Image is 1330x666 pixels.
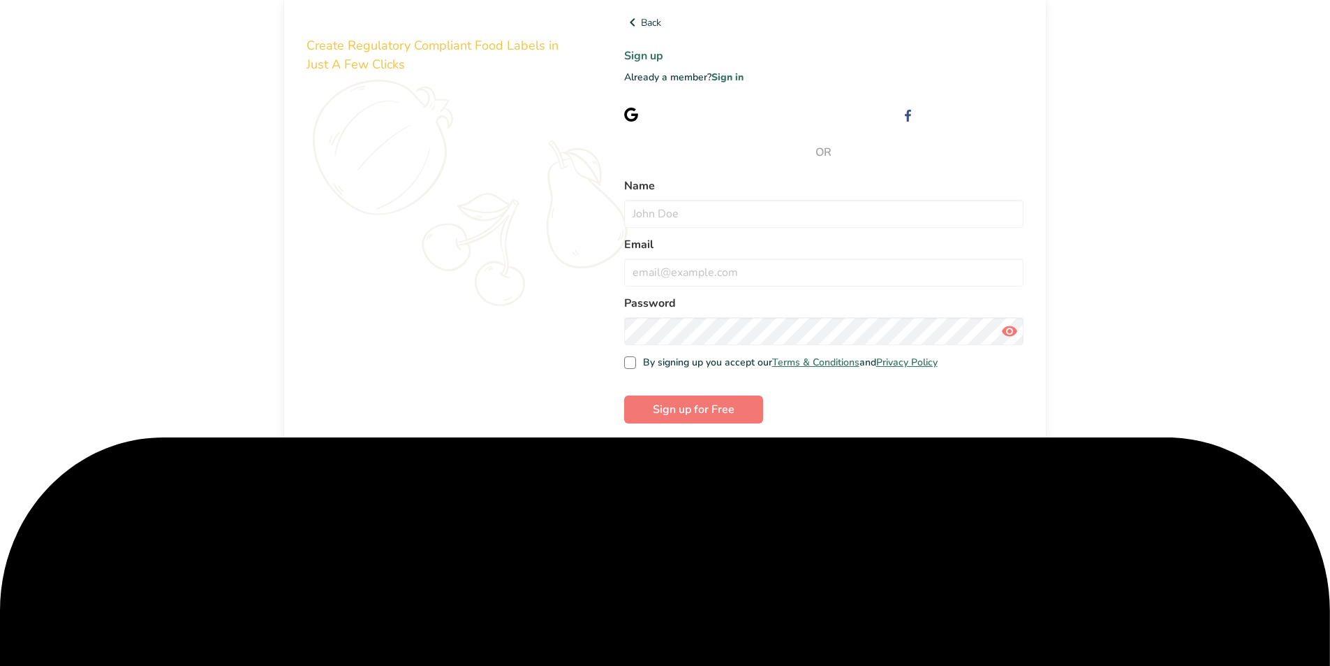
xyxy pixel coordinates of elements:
[624,48,1024,64] h1: Sign up
[624,200,1024,228] input: John Doe
[649,107,737,122] div: Sign up
[772,356,859,369] a: Terms & Conditions
[306,14,443,31] img: Food Label Maker
[624,70,1024,85] p: Already a member?
[624,295,1024,312] label: Password
[711,71,744,84] a: Sign in
[924,107,1024,122] div: Sign up
[624,144,1024,161] span: OR
[876,356,938,369] a: Privacy Policy
[653,401,734,418] span: Sign up for Free
[636,356,938,369] span: By signing up you accept our and
[624,178,1024,194] label: Name
[958,108,1024,121] span: with Facebook
[624,14,1024,31] a: Back
[624,236,1024,253] label: Email
[624,396,763,424] button: Sign up for Free
[624,259,1024,287] input: email@example.com
[683,108,737,121] span: with Google
[306,37,559,73] span: Create Regulatory Compliant Food Labels in Just A Few Clicks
